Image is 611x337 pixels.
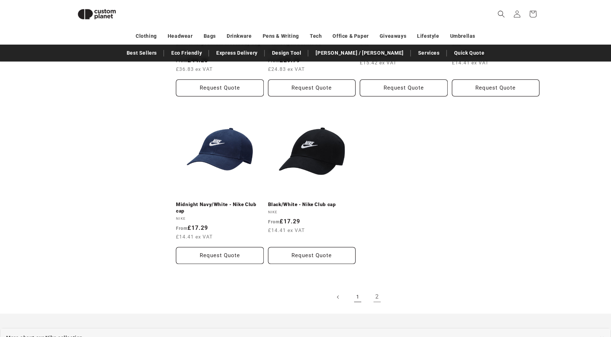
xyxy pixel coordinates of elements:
a: Clothing [136,30,157,42]
a: Quick Quote [451,47,488,59]
a: Headwear [168,30,193,42]
a: Express Delivery [213,47,261,59]
a: Design Tool [268,47,305,59]
a: Drinkware [227,30,252,42]
a: Previous page [330,289,346,305]
iframe: Chat Widget [491,259,611,337]
a: Umbrellas [450,30,475,42]
a: Giveaways [380,30,406,42]
button: Request Quote [268,79,356,96]
a: [PERSON_NAME] / [PERSON_NAME] [312,47,407,59]
a: Office & Paper [332,30,368,42]
summary: Search [493,6,509,22]
button: Request Quote [176,79,264,96]
button: Request Quote [268,247,356,264]
a: Best Sellers [123,47,160,59]
button: Request Quote [176,247,264,264]
a: Midnight Navy/White - Nike Club cap [176,201,264,214]
button: Request Quote [360,79,448,96]
button: Request Quote [452,79,540,96]
a: Bags [204,30,216,42]
a: Tech [310,30,322,42]
a: Black/White - Nike Club cap [268,201,356,208]
nav: Pagination [176,289,539,305]
a: Pens & Writing [263,30,299,42]
img: Custom Planet [72,3,122,26]
a: Eco Friendly [168,47,205,59]
a: Page 1 [350,289,366,305]
a: Lifestyle [417,30,439,42]
a: Services [415,47,443,59]
a: Page 2 [369,289,385,305]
